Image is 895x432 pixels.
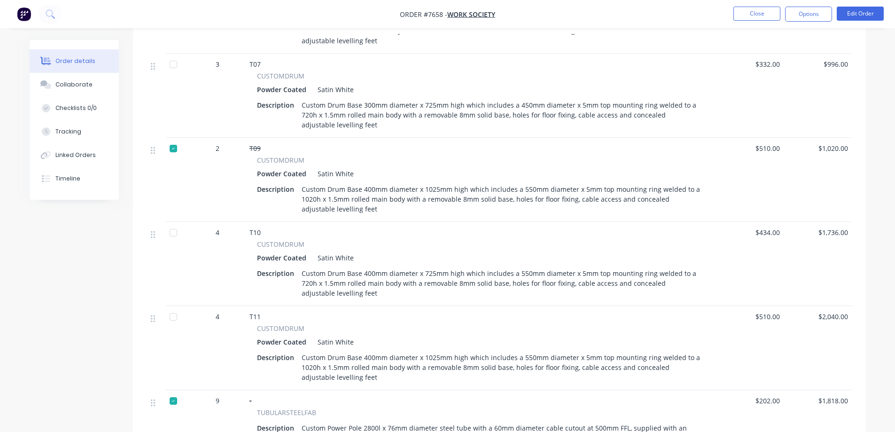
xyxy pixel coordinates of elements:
span: $510.00 [719,143,780,153]
span: $332.00 [719,59,780,69]
span: T09 [249,144,261,153]
span: $510.00 [719,312,780,322]
div: Powder Coated [257,83,310,96]
div: Custom Drum Base 400mm diameter x 1025mm high which includes a 550mm diameter x 5mm top mounting ... [298,351,704,384]
button: Timeline [30,167,119,190]
button: Edit Order [837,7,884,21]
span: T11 [249,312,261,321]
span: CUSTOMDRUM [257,71,304,81]
span: $1,736.00 [787,228,848,237]
button: Checklists 0/0 [30,96,119,120]
button: Tracking [30,120,119,143]
div: Tracking [55,127,81,136]
div: Order details [55,57,95,65]
span: 3 [216,59,219,69]
div: Satin White [314,83,354,96]
span: CUSTOMDRUM [257,239,304,249]
div: Description [257,351,298,364]
a: Work Society [447,10,495,19]
span: T07 [249,60,261,69]
div: Satin White [314,251,354,265]
button: Close [733,7,780,21]
span: $434.00 [719,228,780,237]
span: TUBULARSTEELFAB [257,408,316,417]
span: T10 [249,228,261,237]
span: $202.00 [719,396,780,406]
div: Timeline [55,174,80,183]
span: 2 [216,143,219,153]
div: Description [257,98,298,112]
span: $1,818.00 [787,396,848,406]
img: Factory [17,7,31,21]
div: Checklists 0/0 [55,104,97,112]
span: $996.00 [787,59,848,69]
span: $1,020.00 [787,143,848,153]
span: 9 [216,396,219,406]
div: Powder Coated [257,335,310,349]
div: Collaborate [55,80,93,89]
span: CUSTOMDRUM [257,155,304,165]
div: Satin White [314,335,354,349]
span: $2,040.00 [787,312,848,322]
div: Description [257,267,298,280]
span: 4 [216,312,219,322]
button: Linked Orders [30,143,119,167]
button: Options [785,7,832,22]
button: Collaborate [30,73,119,96]
div: Satin White [314,167,354,181]
span: 4 [216,228,219,237]
div: Powder Coated [257,251,310,265]
div: Custom Drum Base 400mm diameter x 1025mm high which includes a 550mm diameter x 5mm top mounting ... [298,182,704,216]
span: CUSTOMDRUM [257,323,304,333]
div: Custom Drum Base 400mm diameter x 725mm high which includes a 550mm diameter x 5mm top mounting r... [298,267,704,300]
span: - [249,396,252,405]
div: Powder Coated [257,167,310,181]
div: Custom Drum Base 300mm diameter x 725mm high which includes a 450mm diameter x 5mm top mounting r... [298,98,704,132]
button: Order details [30,49,119,73]
div: Linked Orders [55,151,96,159]
span: Order #7658 - [400,10,447,19]
div: Description [257,182,298,196]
